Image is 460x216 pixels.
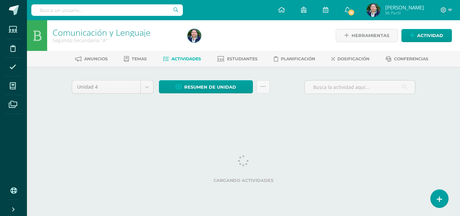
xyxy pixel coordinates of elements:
[31,4,183,16] input: Busca un usuario...
[163,54,201,64] a: Actividades
[159,80,253,93] a: Resumen de unidad
[72,178,415,183] label: Cargando actividades
[331,54,369,64] a: Dosificación
[305,81,415,94] input: Busca la actividad aquí...
[188,29,201,42] img: a96fe352e1c998628a4a62c8d264cdd5.png
[385,4,424,11] span: [PERSON_NAME]
[386,54,428,64] a: Conferencias
[336,29,398,42] a: Herramientas
[72,81,153,93] a: Unidad 4
[217,54,258,64] a: Estudiantes
[385,10,424,16] span: Mi Perfil
[352,29,389,42] span: Herramientas
[124,54,147,64] a: Temas
[417,29,443,42] span: Actividad
[75,54,108,64] a: Anuncios
[281,56,315,61] span: Planificación
[348,9,355,16] span: 15
[401,29,452,42] a: Actividad
[337,56,369,61] span: Dosificación
[132,56,147,61] span: Temas
[367,3,380,17] img: a96fe352e1c998628a4a62c8d264cdd5.png
[53,28,179,37] h1: Comunicación y Lenguaje
[53,27,151,38] a: Comunicación y Lenguaje
[171,56,201,61] span: Actividades
[184,81,236,93] span: Resumen de unidad
[53,37,179,43] div: Segundo Secundaria 'A'
[227,56,258,61] span: Estudiantes
[274,54,315,64] a: Planificación
[394,56,428,61] span: Conferencias
[84,56,108,61] span: Anuncios
[77,81,135,93] span: Unidad 4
